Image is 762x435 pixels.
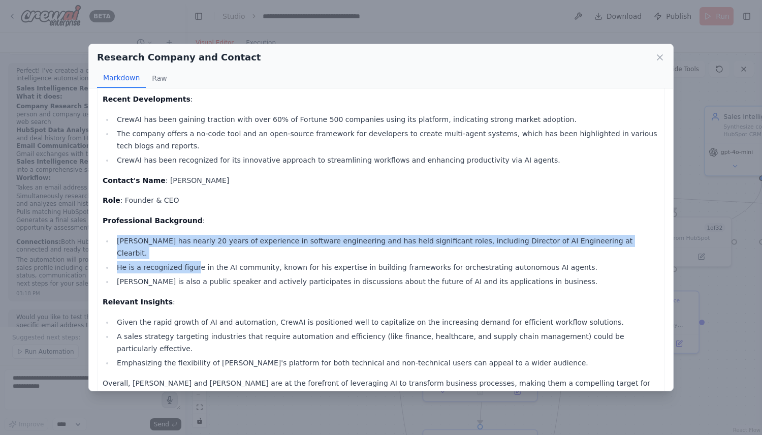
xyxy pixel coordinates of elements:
strong: Recent Developments [103,95,190,103]
strong: Contact's Name [103,176,166,184]
p: Overall, [PERSON_NAME] and [PERSON_NAME] are at the forefront of leveraging AI to transform busin... [103,377,659,401]
button: Markdown [97,69,146,88]
p: : [PERSON_NAME] [103,174,659,187]
li: A sales strategy targeting industries that require automation and efficiency (like finance, healt... [114,330,659,355]
strong: Role [103,196,120,204]
li: CrewAI has been gaining traction with over 60% of Fortune 500 companies using its platform, indic... [114,113,659,126]
li: Emphasizing the flexibility of [PERSON_NAME]'s platform for both technical and non-technical user... [114,357,659,369]
li: [PERSON_NAME] has nearly 20 years of experience in software engineering and has held significant ... [114,235,659,259]
p: : [103,296,659,308]
button: Raw [146,69,173,88]
p: : Founder & CEO [103,194,659,206]
strong: Relevant Insights [103,298,173,306]
strong: Professional Background [103,216,203,225]
li: [PERSON_NAME] is also a public speaker and actively participates in discussions about the future ... [114,275,659,288]
li: He is a recognized figure in the AI community, known for his expertise in building frameworks for... [114,261,659,273]
li: Given the rapid growth of AI and automation, CrewAI is positioned well to capitalize on the incre... [114,316,659,328]
h2: Research Company and Contact [97,50,261,65]
p: : [103,93,659,105]
p: : [103,214,659,227]
li: CrewAI has been recognized for its innovative approach to streamlining workflows and enhancing pr... [114,154,659,166]
li: The company offers a no-code tool and an open-source framework for developers to create multi-age... [114,128,659,152]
